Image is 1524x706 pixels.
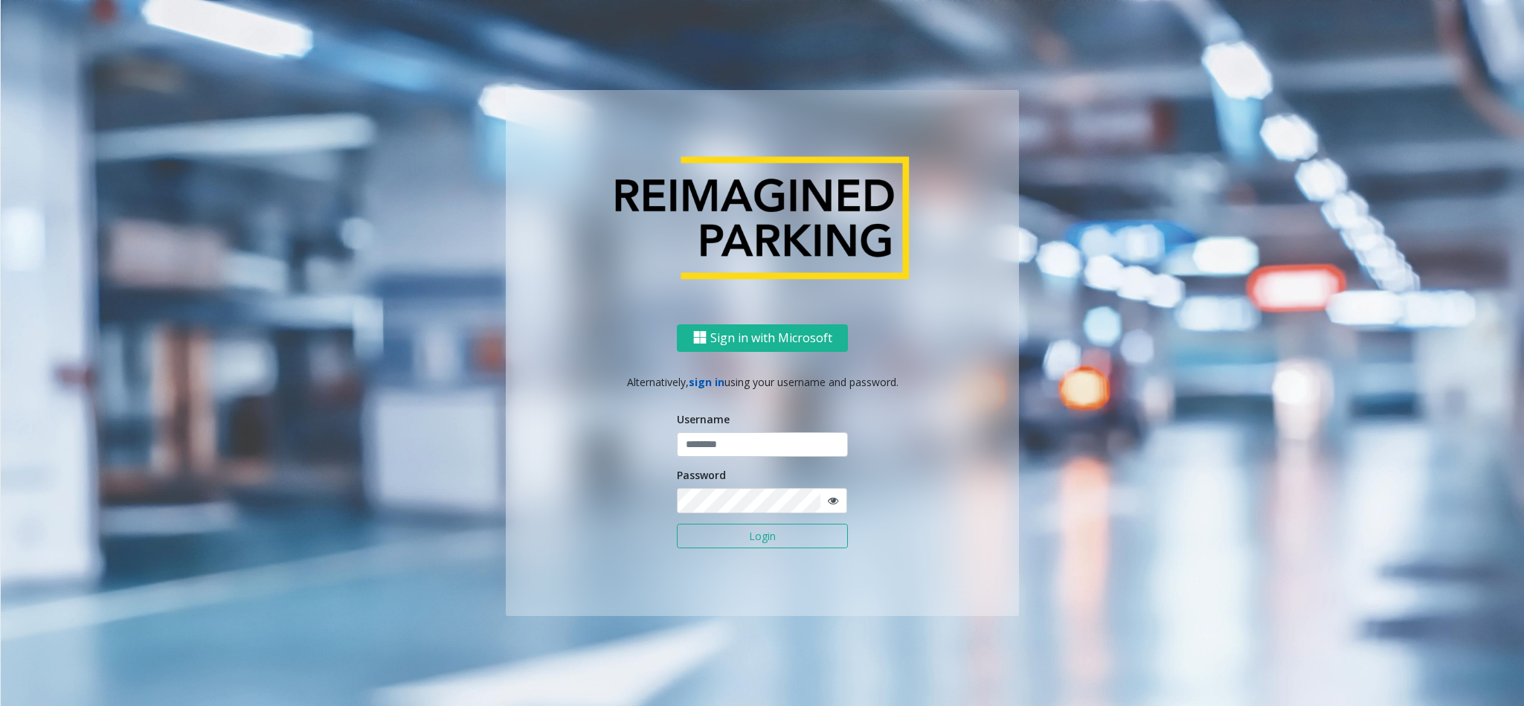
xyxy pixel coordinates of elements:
button: Sign in with Microsoft [677,324,848,351]
label: Password [677,467,726,483]
button: Login [677,524,848,549]
label: Username [677,411,730,427]
a: sign in [689,374,724,388]
p: Alternatively, using your username and password. [521,373,1004,389]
